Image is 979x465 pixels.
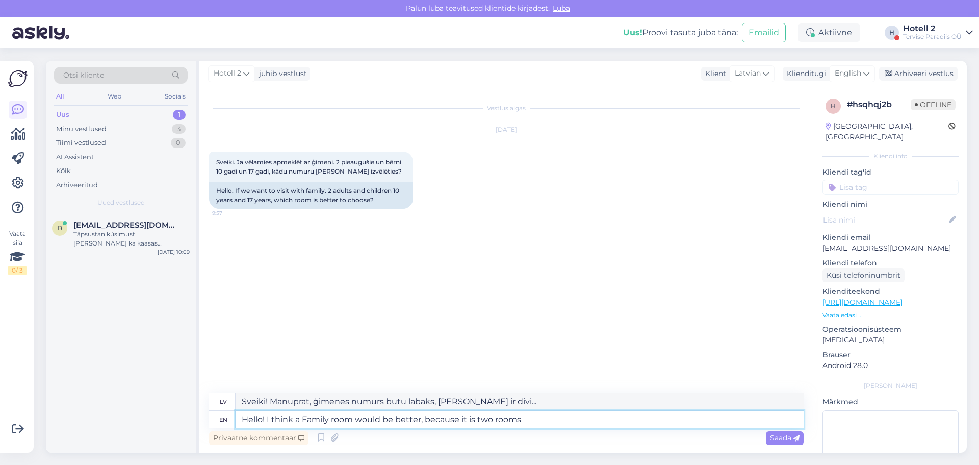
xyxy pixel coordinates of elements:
[822,258,959,268] p: Kliendi telefon
[835,68,861,79] span: English
[701,68,726,79] div: Klient
[97,198,145,207] span: Uued vestlused
[212,209,250,217] span: 9:57
[56,180,98,190] div: Arhiveeritud
[783,68,826,79] div: Klienditugi
[623,28,642,37] b: Uus!
[822,199,959,210] p: Kliendi nimi
[903,25,962,33] div: Hotell 2
[54,90,66,103] div: All
[798,23,860,42] div: Aktiivne
[911,99,956,110] span: Offline
[73,221,179,230] span: b97marli@gmail.com
[822,298,903,307] a: [URL][DOMAIN_NAME]
[56,138,106,148] div: Tiimi vestlused
[255,68,307,79] div: juhib vestlust
[903,33,962,41] div: Tervise Paradiis OÜ
[8,69,28,88] img: Askly Logo
[8,229,27,275] div: Vaata siia
[219,411,227,428] div: en
[742,23,786,42] button: Emailid
[8,266,27,275] div: 0 / 3
[822,324,959,335] p: Operatsioonisüsteem
[209,125,804,134] div: [DATE]
[163,90,188,103] div: Socials
[822,167,959,178] p: Kliendi tag'id
[63,70,104,81] span: Otsi kliente
[823,214,947,226] input: Lisa nimi
[885,26,899,40] div: H
[822,360,959,371] p: Android 28.0
[209,104,804,113] div: Vestlus algas
[56,166,71,176] div: Kõik
[822,350,959,360] p: Brauser
[236,411,804,428] textarea: Hello! I think a Family room would be better, because it is two rooms
[209,182,413,209] div: Hello. If we want to visit with family. 2 adults and children 10 years and 17 years, which room i...
[822,397,959,407] p: Märkmed
[822,268,905,282] div: Küsi telefoninumbrit
[822,180,959,195] input: Lisa tag
[172,124,186,134] div: 3
[822,243,959,254] p: [EMAIL_ADDRESS][DOMAIN_NAME]
[623,27,738,39] div: Proovi tasuta juba täna:
[236,393,804,410] textarea: Sveiki! Manuprāt, ģimenes numurs būtu labāks, [PERSON_NAME] ir divi...
[770,433,800,443] span: Saada
[847,99,911,111] div: # hsqhqj2b
[56,124,107,134] div: Minu vestlused
[73,230,190,248] div: Täpsustan kúsimust. [PERSON_NAME] ka kaasas [PERSON_NAME] [PERSON_NAME] pensionäri pileti
[822,286,959,297] p: Klienditeekond
[822,152,959,161] div: Kliendi info
[56,152,94,162] div: AI Assistent
[822,311,959,320] p: Vaata edasi ...
[58,224,62,232] span: b
[879,67,958,81] div: Arhiveeri vestlus
[822,335,959,346] p: [MEDICAL_DATA]
[550,4,573,13] span: Luba
[106,90,123,103] div: Web
[216,158,403,175] span: Sveiki. Ja vēlamies apmeklēt ar ģimeni. 2 pieaugušie un bērni 10 gadi un 17 gadi, kādu numuru [PE...
[220,393,227,410] div: lv
[826,121,948,142] div: [GEOGRAPHIC_DATA], [GEOGRAPHIC_DATA]
[158,248,190,256] div: [DATE] 10:09
[822,381,959,390] div: [PERSON_NAME]
[56,110,69,120] div: Uus
[173,110,186,120] div: 1
[831,102,836,110] span: h
[214,68,241,79] span: Hotell 2
[171,138,186,148] div: 0
[209,431,308,445] div: Privaatne kommentaar
[822,232,959,243] p: Kliendi email
[735,68,761,79] span: Latvian
[903,25,973,41] a: Hotell 2Tervise Paradiis OÜ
